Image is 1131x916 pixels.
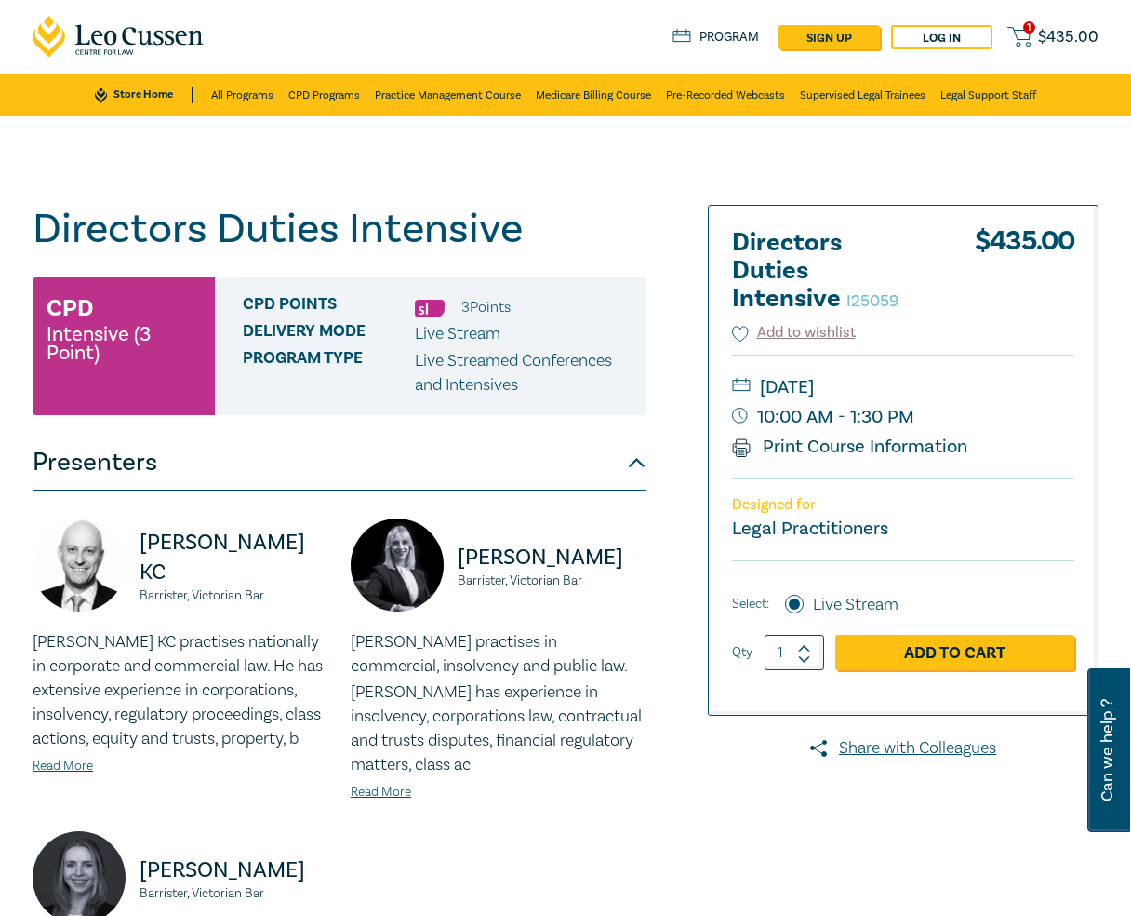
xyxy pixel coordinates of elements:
a: Print Course Information [732,435,967,459]
span: Can we help ? [1098,680,1116,821]
small: Barrister, Victorian Bar [140,589,328,602]
a: Read More [351,784,411,801]
span: 1 [1023,21,1035,34]
p: [PERSON_NAME] KC practises nationally in corporate and commercial law. He has extensive experienc... [33,630,328,751]
span: $ 435.00 [1038,29,1098,46]
small: I25059 [846,290,898,312]
input: 1 [765,635,824,670]
span: Program type [243,349,415,397]
p: [PERSON_NAME] practises in commercial, insolvency and public law. [351,630,646,679]
span: Delivery Mode [243,322,415,346]
h3: CPD [47,291,93,325]
button: Presenters [33,435,646,491]
small: [DATE] [732,372,1074,402]
a: Read More [33,758,93,775]
p: [PERSON_NAME] [458,543,646,572]
p: Designed for [732,496,1074,514]
p: [PERSON_NAME] [140,855,328,885]
small: Intensive (3 Point) [47,325,201,362]
a: Supervised Legal Trainees [800,74,925,116]
a: Log in [891,25,992,49]
label: Qty [732,642,752,663]
h1: Directors Duties Intensive [33,205,646,253]
h2: Directors Duties Intensive [732,229,937,313]
a: Share with Colleagues [708,736,1098,761]
a: Program [672,29,759,46]
img: Substantive Law [415,300,445,317]
div: $ 435.00 [975,229,1074,322]
p: [PERSON_NAME] KC [140,528,328,587]
small: Legal Practitioners [732,517,888,541]
button: Add to wishlist [732,322,856,343]
img: https://s3.ap-southeast-2.amazonaws.com/leo-cussen-store-production-content/Contacts/Panagiota%20... [351,519,444,612]
small: Barrister, Victorian Bar [458,574,646,587]
p: [PERSON_NAME] has experience in insolvency, corporations law, contractual and trusts disputes, fi... [351,680,646,777]
a: Practice Management Course [375,74,521,116]
li: 3 Point s [461,295,511,319]
small: 10:00 AM - 1:30 PM [732,402,1074,432]
a: Add to Cart [835,635,1074,670]
a: Store Home [95,87,193,103]
a: CPD Programs [288,74,360,116]
small: Barrister, Victorian Bar [140,887,328,900]
p: Live Streamed Conferences and Intensives [415,349,632,397]
img: https://s3.ap-southeast-2.amazonaws.com/leo-cussen-store-production-content/Contacts/Oren%20Bigos... [33,519,126,612]
a: Legal Support Staff [940,74,1036,116]
a: All Programs [211,74,273,116]
span: Live Stream [415,323,500,344]
label: Live Stream [813,593,898,617]
span: CPD Points [243,295,415,319]
a: Medicare Billing Course [536,74,651,116]
span: Select: [732,594,769,614]
a: sign up [778,25,880,49]
a: Pre-Recorded Webcasts [666,74,785,116]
